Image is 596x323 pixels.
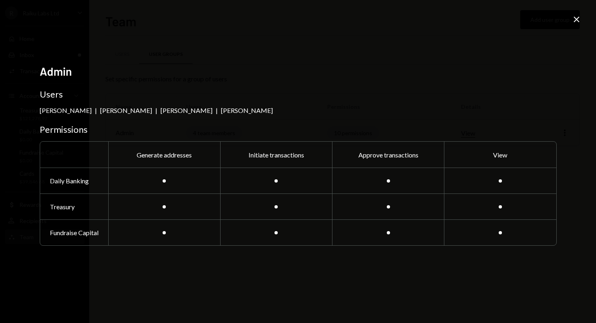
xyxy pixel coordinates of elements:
h2: Admin [40,64,557,79]
div: View [444,142,556,168]
div: [PERSON_NAME] [100,106,152,114]
h3: Permissions [40,124,557,135]
div: Treasury [40,193,108,219]
div: Generate addresses [108,142,220,168]
div: [PERSON_NAME] [161,106,212,114]
div: | [155,106,157,114]
h3: Users [40,89,557,100]
div: | [216,106,218,114]
div: Daily Banking [40,168,108,193]
div: Initiate transactions [220,142,332,168]
div: Approve transactions [332,142,444,168]
div: Fundraise Capital [40,219,108,245]
div: [PERSON_NAME] [221,106,273,114]
div: | [95,106,97,114]
div: [PERSON_NAME] [40,106,92,114]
